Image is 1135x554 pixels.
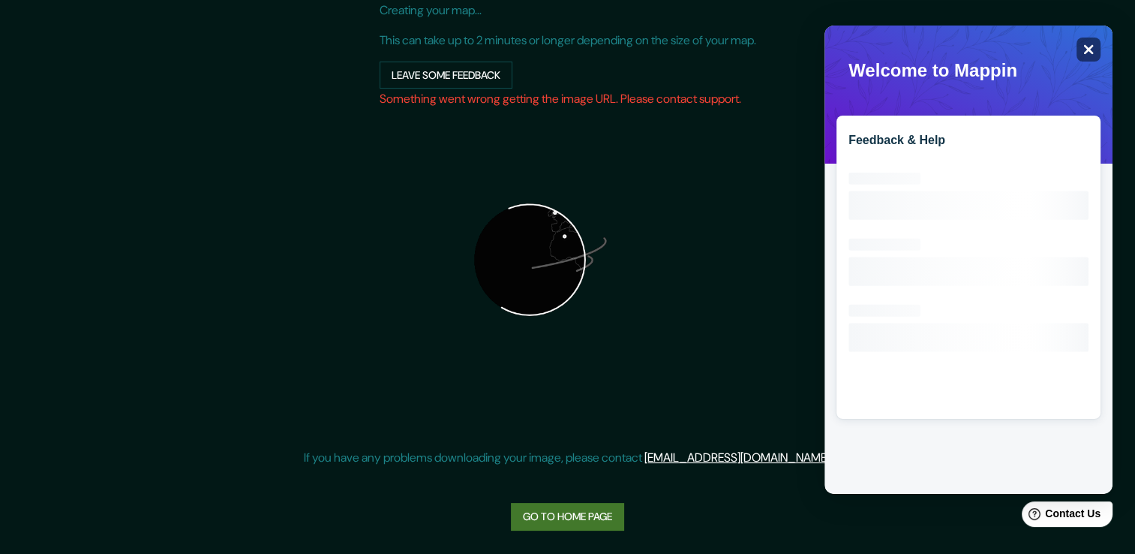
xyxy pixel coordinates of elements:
[304,449,832,467] p: If you have any problems downloading your image, please contact .
[380,32,756,50] p: This can take up to 2 minutes or longer depending on the size of your map.
[380,110,680,410] img: world loading
[824,26,1112,494] iframe: Help widget
[511,503,624,531] a: Go to home page
[1001,495,1118,537] iframe: Help widget launcher
[380,89,756,110] h6: Something went wrong getting the image URL. Please contact support.
[380,2,756,20] p: Creating your map...
[380,62,512,89] button: Leave some feedback
[644,450,830,465] a: [EMAIL_ADDRESS][DOMAIN_NAME]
